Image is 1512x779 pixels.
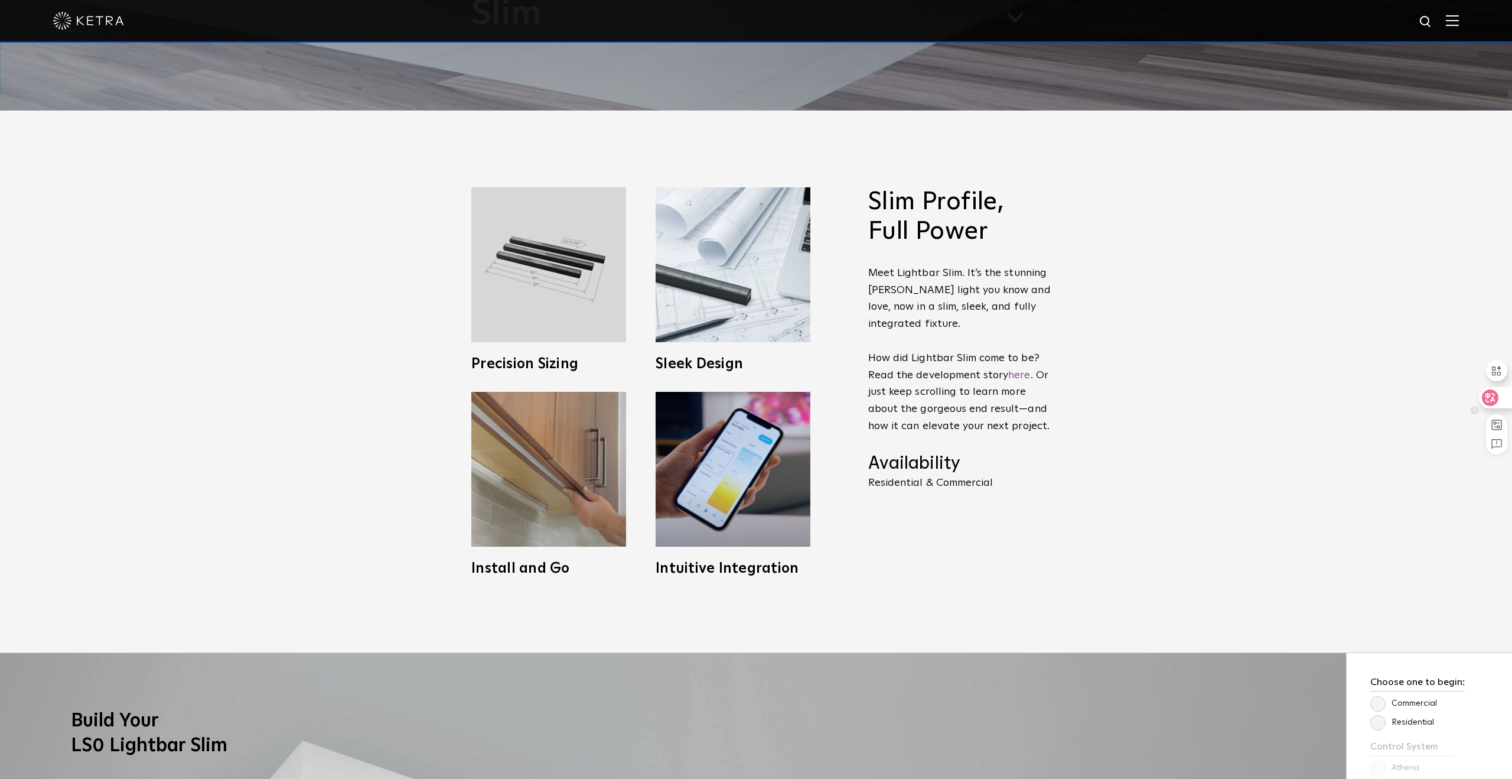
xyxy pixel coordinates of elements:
p: Meet Lightbar Slim. It’s the stunning [PERSON_NAME] light you know and love, now in a slim, sleek... [868,265,1051,435]
label: Commercial [1370,699,1437,709]
p: Residential & Commercial [868,478,1051,488]
img: Hamburger%20Nav.svg [1446,15,1459,26]
h2: Slim Profile, Full Power [868,187,1051,247]
img: L30_Custom_Length_Black-2 [471,187,626,342]
img: ketra-logo-2019-white [53,12,124,30]
h3: Sleek Design [656,357,810,371]
h3: Precision Sizing [471,357,626,371]
img: L30_SlimProfile [656,187,810,342]
a: here [1008,370,1030,381]
h3: Install and Go [471,561,626,576]
h4: Availability [868,453,1051,475]
img: search icon [1419,15,1433,30]
img: LS0_Easy_Install [471,392,626,547]
h3: Intuitive Integration [656,561,810,576]
h3: Choose one to begin: [1370,677,1465,692]
img: L30_SystemIntegration [656,392,810,547]
label: Residential [1370,718,1434,728]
